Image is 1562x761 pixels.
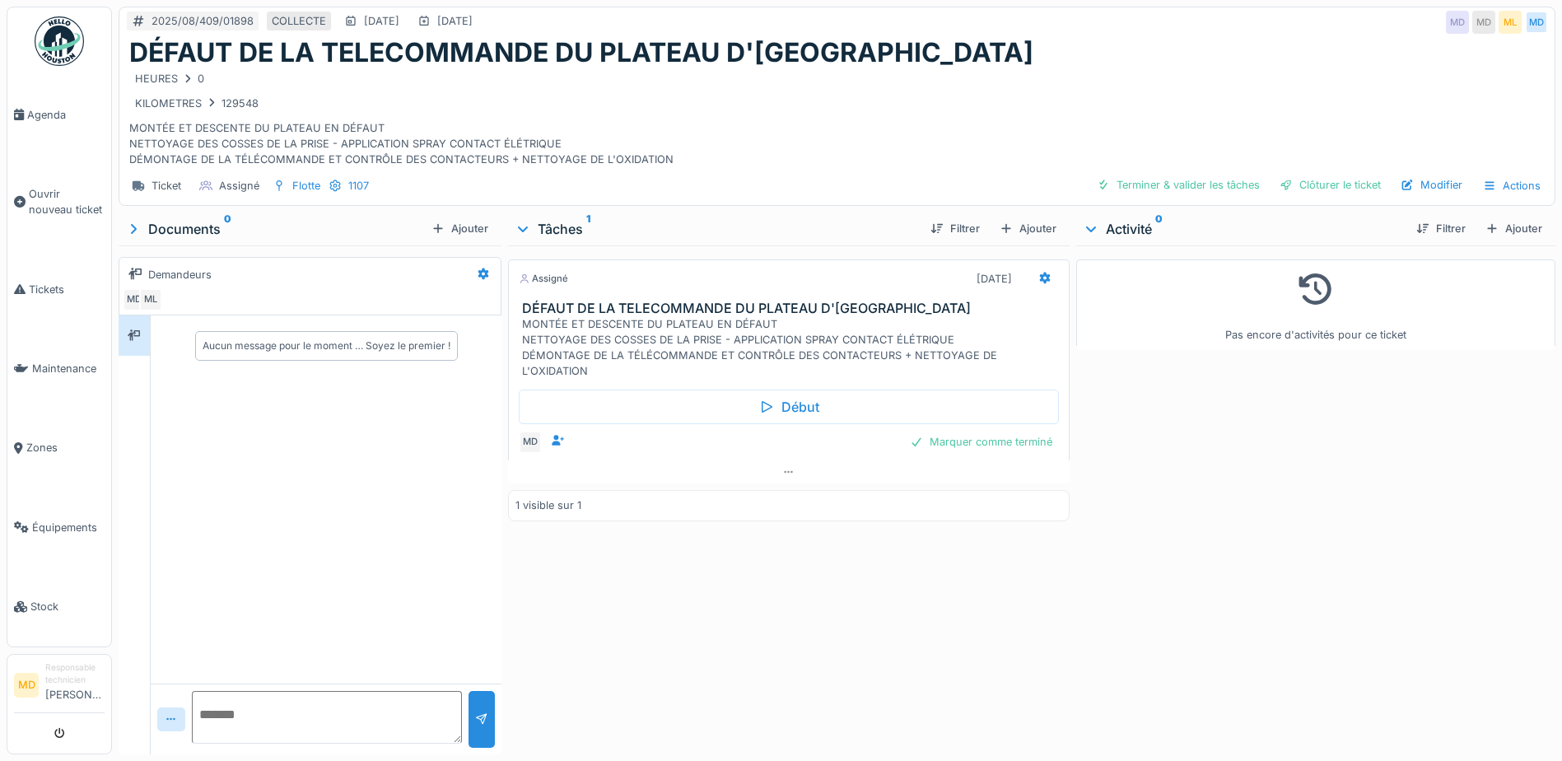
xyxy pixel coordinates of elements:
[7,567,111,647] a: Stock
[437,13,473,29] div: [DATE]
[32,520,105,535] span: Équipements
[1479,217,1549,240] div: Ajouter
[29,186,105,217] span: Ouvrir nouveau ticket
[123,288,146,311] div: MD
[32,361,105,376] span: Maintenance
[1472,11,1495,34] div: MD
[7,154,111,250] a: Ouvrir nouveau ticket
[45,661,105,687] div: Responsable technicien
[203,338,450,353] div: Aucun message pour le moment … Soyez le premier !
[135,71,204,86] div: HEURES 0
[272,13,326,29] div: COLLECTE
[45,661,105,709] li: [PERSON_NAME]
[129,37,1033,68] h1: DÉFAUT DE LA TELECOMMANDE DU PLATEAU D'[GEOGRAPHIC_DATA]
[26,440,105,455] span: Zones
[219,178,259,194] div: Assigné
[348,178,369,194] div: 1107
[129,68,1545,167] div: MONTÉE ET DESCENTE DU PLATEAU EN DÉFAUT NETTOYAGE DES COSSES DE LA PRISE - APPLICATION SPRAY CONT...
[515,497,581,513] div: 1 visible sur 1
[1087,267,1545,343] div: Pas encore d'activités pour ce ticket
[522,316,1062,380] div: MONTÉE ET DESCENTE DU PLATEAU EN DÉFAUT NETTOYAGE DES COSSES DE LA PRISE - APPLICATION SPRAY CONT...
[1155,219,1163,239] sup: 0
[519,431,542,454] div: MD
[1090,174,1266,196] div: Terminer & valider les tâches
[29,282,105,297] span: Tickets
[364,13,399,29] div: [DATE]
[903,431,1059,453] div: Marquer comme terminé
[30,599,105,614] span: Stock
[515,219,917,239] div: Tâches
[292,178,320,194] div: Flotte
[152,178,181,194] div: Ticket
[148,267,212,282] div: Demandeurs
[1410,217,1472,240] div: Filtrer
[1446,11,1469,34] div: MD
[993,217,1063,240] div: Ajouter
[1394,174,1469,196] div: Modifier
[1476,174,1548,198] div: Actions
[924,217,986,240] div: Filtrer
[519,272,568,286] div: Assigné
[586,219,590,239] sup: 1
[1273,174,1387,196] div: Clôturer le ticket
[152,13,254,29] div: 2025/08/409/01898
[1083,219,1403,239] div: Activité
[7,409,111,488] a: Zones
[14,661,105,713] a: MD Responsable technicien[PERSON_NAME]
[977,271,1012,287] div: [DATE]
[7,250,111,329] a: Tickets
[1499,11,1522,34] div: ML
[224,219,231,239] sup: 0
[14,673,39,698] li: MD
[7,329,111,408] a: Maintenance
[7,75,111,154] a: Agenda
[27,107,105,123] span: Agenda
[1525,11,1548,34] div: MD
[135,96,259,111] div: KILOMETRES 129548
[7,488,111,567] a: Équipements
[522,301,1062,316] h3: DÉFAUT DE LA TELECOMMANDE DU PLATEAU D'[GEOGRAPHIC_DATA]
[125,219,425,239] div: Documents
[425,217,495,240] div: Ajouter
[139,288,162,311] div: ML
[519,390,1059,424] div: Début
[35,16,84,66] img: Badge_color-CXgf-gQk.svg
